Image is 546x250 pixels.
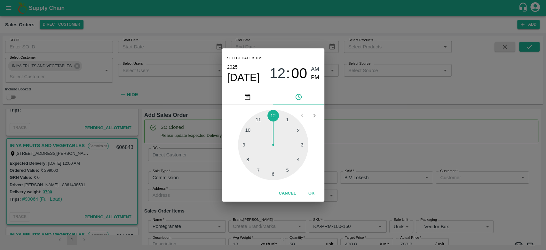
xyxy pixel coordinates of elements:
[227,71,260,84] button: [DATE]
[291,65,307,82] button: 00
[311,65,319,74] button: AM
[269,65,285,82] button: 12
[227,54,264,63] span: Select date & time
[286,65,290,82] span: :
[276,188,298,199] button: Cancel
[308,109,320,121] button: Open next view
[311,73,319,82] button: PM
[222,89,273,104] button: pick date
[227,63,238,71] button: 2025
[301,188,322,199] button: OK
[273,89,324,104] button: pick time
